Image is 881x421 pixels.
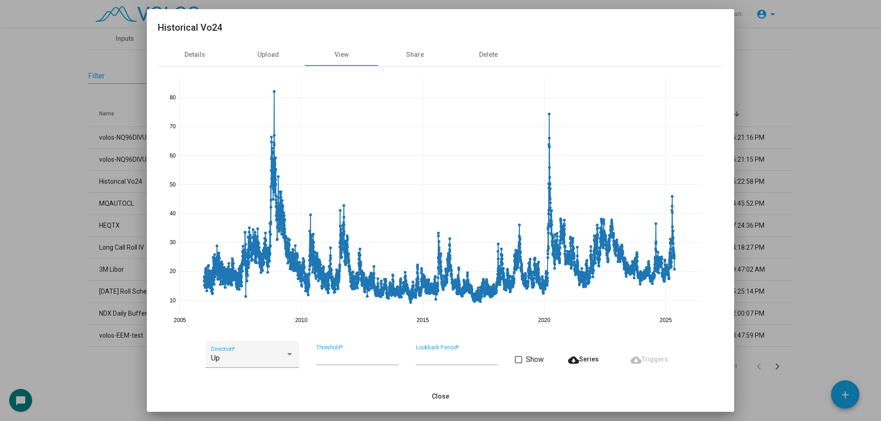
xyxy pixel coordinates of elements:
span: Close [432,393,449,400]
button: Series [561,351,606,367]
span: Up [211,354,220,362]
div: Details [184,50,205,60]
button: Close [424,388,457,405]
div: Share [406,50,424,60]
div: Delete [479,50,498,60]
span: Series [568,355,599,363]
div: View [335,50,349,60]
span: Triggers [630,355,668,363]
button: Triggers [623,351,675,367]
mat-icon: cloud_download [630,355,641,366]
div: Upload [257,50,279,60]
span: Show [526,354,544,365]
mat-icon: cloud_download [568,355,579,366]
h2: Historical Vo24 [158,20,723,35]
